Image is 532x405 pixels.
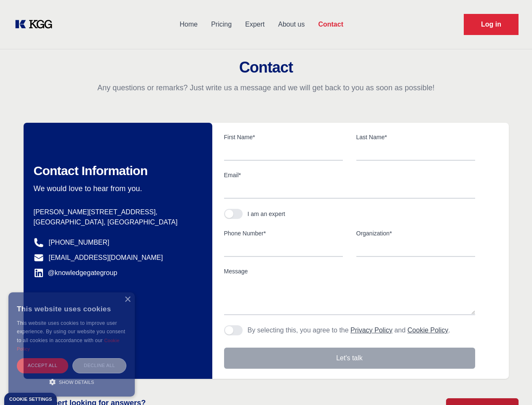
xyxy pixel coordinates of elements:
[124,297,131,303] div: Close
[34,184,199,194] p: We would love to hear from you.
[407,327,448,334] a: Cookie Policy
[356,229,475,238] label: Organization*
[248,210,286,218] div: I am an expert
[224,267,475,275] label: Message
[17,378,126,386] div: Show details
[34,163,199,178] h2: Contact Information
[10,59,522,76] h2: Contact
[311,13,350,35] a: Contact
[34,217,199,227] p: [GEOGRAPHIC_DATA], [GEOGRAPHIC_DATA]
[464,14,519,35] a: Request Demo
[17,320,125,343] span: This website uses cookies to improve user experience. By using our website you consent to all coo...
[49,253,163,263] a: [EMAIL_ADDRESS][DOMAIN_NAME]
[49,238,110,248] a: [PHONE_NUMBER]
[224,171,475,179] label: Email*
[224,133,343,141] label: First Name*
[224,229,343,238] label: Phone Number*
[17,338,120,351] a: Cookie Policy
[173,13,204,35] a: Home
[204,13,238,35] a: Pricing
[34,268,118,278] a: @knowledgegategroup
[34,207,199,217] p: [PERSON_NAME][STREET_ADDRESS],
[271,13,311,35] a: About us
[224,348,475,369] button: Let's talk
[350,327,393,334] a: Privacy Policy
[17,358,68,373] div: Accept all
[356,133,475,141] label: Last Name*
[72,358,126,373] div: Decline all
[490,364,532,405] iframe: Chat Widget
[10,83,522,93] p: Any questions or remarks? Just write us a message and we will get back to you as soon as possible!
[248,325,450,335] p: By selecting this, you agree to the and .
[17,299,126,319] div: This website uses cookies
[9,397,52,402] div: Cookie settings
[59,380,94,385] span: Show details
[13,18,59,31] a: KOL Knowledge Platform: Talk to Key External Experts (KEE)
[238,13,271,35] a: Expert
